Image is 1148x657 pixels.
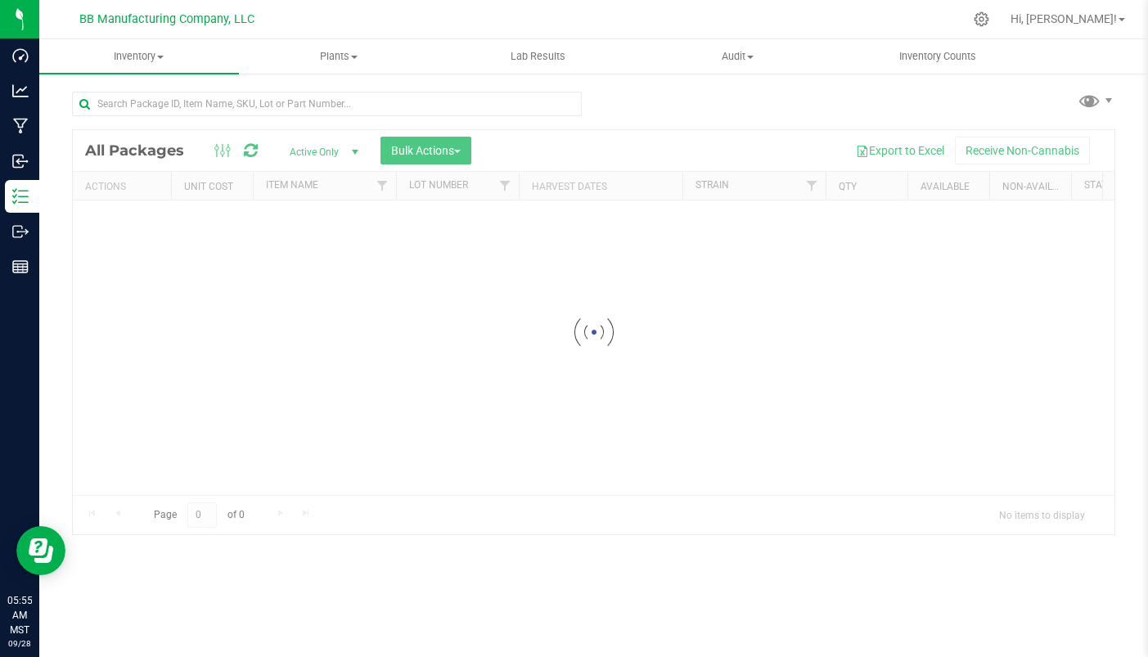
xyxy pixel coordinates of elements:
[439,39,638,74] a: Lab Results
[639,49,837,64] span: Audit
[638,39,838,74] a: Audit
[971,11,992,27] div: Manage settings
[488,49,588,64] span: Lab Results
[838,39,1038,74] a: Inventory Counts
[239,39,439,74] a: Plants
[12,259,29,275] inline-svg: Reports
[12,47,29,64] inline-svg: Dashboard
[12,188,29,205] inline-svg: Inventory
[12,118,29,134] inline-svg: Manufacturing
[7,593,32,637] p: 05:55 AM MST
[12,153,29,169] inline-svg: Inbound
[16,526,65,575] iframe: Resource center
[240,49,438,64] span: Plants
[79,12,254,26] span: BB Manufacturing Company, LLC
[7,637,32,650] p: 09/28
[12,223,29,240] inline-svg: Outbound
[72,92,582,116] input: Search Package ID, Item Name, SKU, Lot or Part Number...
[39,49,239,64] span: Inventory
[12,83,29,99] inline-svg: Analytics
[39,39,239,74] a: Inventory
[877,49,998,64] span: Inventory Counts
[1011,12,1117,25] span: Hi, [PERSON_NAME]!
